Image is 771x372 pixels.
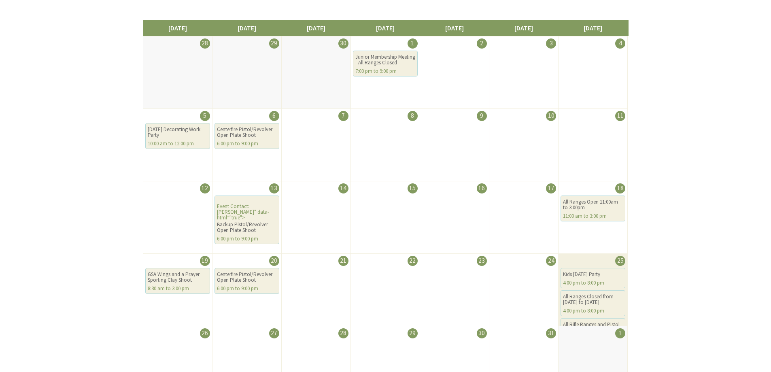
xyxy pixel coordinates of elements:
[408,328,418,338] div: 29
[408,38,418,49] div: 1
[212,20,282,36] li: [DATE]
[338,38,348,49] div: 30
[269,111,279,121] div: 6
[217,222,277,233] div: Backup Pistol/Revolver Open Plate Shoot
[615,183,625,193] div: 18
[489,20,559,36] li: [DATE]
[477,256,487,266] div: 23
[281,20,351,36] li: [DATE]
[355,68,415,74] div: 7:00 pm to 9:00 pm
[217,236,277,242] div: 6:00 pm to 9:00 pm
[546,111,556,121] div: 10
[148,286,208,291] div: 8:30 am to 3:00 pm
[217,127,277,138] div: Centerfire Pistol/Revolver Open Plate Shoot
[200,38,210,49] div: 28
[269,328,279,338] div: 27
[563,280,623,286] div: 4:00 pm to 8:00 pm
[558,20,628,36] li: [DATE]
[408,111,418,121] div: 8
[563,199,623,210] div: All Ranges Open 11:00am to 3:00pm
[200,256,210,266] div: 19
[477,328,487,338] div: 30
[148,272,208,283] div: GSA Wings and a Prayer Sporting Clay Shoot
[200,328,210,338] div: 26
[355,54,415,66] div: Junior Membership Meeting - All Ranges Closed
[269,183,279,193] div: 13
[408,256,418,266] div: 22
[350,20,420,36] li: [DATE]
[217,141,277,147] div: 6:00 pm to 9:00 pm
[563,308,623,314] div: 4:00 pm to 8:00 pm
[563,294,623,305] div: All Ranges Closed from [DATE] to [DATE]
[563,322,623,333] div: All Rifle Ranges and Pistol Pit Closed
[477,111,487,121] div: 9
[148,127,208,138] div: [DATE] Decorating Work Party
[269,38,279,49] div: 29
[563,213,623,219] div: 11:00 am to 3:00 pm
[217,286,277,291] div: 6:00 pm to 9:00 pm
[338,111,348,121] div: 7
[408,183,418,193] div: 15
[615,328,625,338] div: 1
[546,38,556,49] div: 3
[148,141,208,147] div: 10:00 am to 12:00 pm
[269,256,279,266] div: 20
[420,20,489,36] li: [DATE]
[338,328,348,338] div: 28
[563,272,623,277] div: Kids [DATE] Party
[546,183,556,193] div: 17
[615,111,625,121] div: 11
[477,38,487,49] div: 2
[200,183,210,193] div: 12
[615,38,625,49] div: 4
[200,111,210,121] div: 5
[338,256,348,266] div: 21
[215,196,279,244] div: Event Contact: [PERSON_NAME]" data-html="true">
[217,272,277,283] div: Centerfire Pistol/Revolver Open Plate Shoot
[477,183,487,193] div: 16
[143,20,212,36] li: [DATE]
[338,183,348,193] div: 14
[546,256,556,266] div: 24
[615,256,625,266] div: 25
[546,328,556,338] div: 31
